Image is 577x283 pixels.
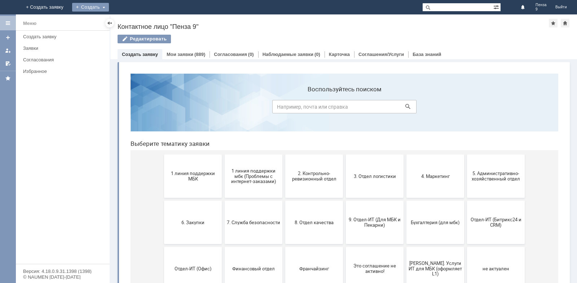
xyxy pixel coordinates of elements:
[282,133,339,176] button: Бухгалтерия (для мбк)
[23,45,105,51] div: Заявки
[221,133,279,176] button: 9. Отдел-ИТ (Для МБК и Пекарни)
[23,19,36,28] div: Меню
[284,192,337,209] span: [PERSON_NAME]. Услуги ИТ для МБК (оформляет L1)
[263,52,313,57] a: Наблюдаемые заявки
[2,45,14,56] a: Мои заявки
[102,152,155,157] span: 7. Служба безопасности
[194,52,205,57] div: (889)
[344,149,398,160] span: Отдел-ИТ (Битрикс24 и CRM)
[342,87,400,130] button: 5. Административно-хозяйственный отдел
[167,52,193,57] a: Мои заявки
[282,179,339,222] button: [PERSON_NAME]. Услуги ИТ для МБК (оформляет L1)
[493,3,501,10] span: Расширенный поиск
[20,54,108,65] a: Согласования
[147,32,292,45] input: Например, почта или справка
[23,69,97,74] div: Избранное
[20,31,108,42] a: Создать заявку
[314,52,320,57] div: (0)
[6,72,433,79] header: Выберите тематику заявки
[102,198,155,203] span: Финансовый отдел
[284,105,337,111] span: 4. Маркетинг
[23,275,102,279] div: © NAUMEN [DATE]-[DATE]
[100,133,158,176] button: 7. Служба безопасности
[223,149,277,160] span: 9. Отдел-ИТ (Для МБК и Пекарни)
[221,87,279,130] button: 3. Отдел логистики
[549,19,558,27] div: Добавить в избранное
[344,198,398,203] span: не актуален
[282,87,339,130] button: 4. Маркетинг
[536,7,547,12] span: 9
[284,152,337,157] span: Бухгалтерия (для мбк)
[160,133,218,176] button: 8. Отдел качества
[342,179,400,222] button: не актуален
[223,195,277,206] span: Это соглашение не активно!
[100,87,158,130] button: 1 линия поддержки мбк (Проблемы с интернет-заказами)
[214,52,247,57] a: Согласования
[221,179,279,222] button: Это соглашение не активно!
[413,52,441,57] a: База знаний
[23,269,102,274] div: Версия: 4.18.0.9.31.1398 (1398)
[329,52,350,57] a: Карточка
[39,133,97,176] button: 6. Закупки
[41,198,95,203] span: Отдел-ИТ (Офис)
[163,198,216,203] span: Франчайзинг
[23,34,105,39] div: Создать заявку
[39,87,97,130] button: 1 линия поддержки МБК
[118,23,549,30] div: Контактное лицо "Пенза 9"
[39,179,97,222] button: Отдел-ИТ (Офис)
[223,105,277,111] span: 3. Отдел логистики
[102,100,155,116] span: 1 линия поддержки мбк (Проблемы с интернет-заказами)
[72,3,109,12] div: Создать
[2,32,14,43] a: Создать заявку
[147,18,292,25] label: Воспользуйтесь поиском
[41,103,95,114] span: 1 линия поддержки МБК
[20,43,108,54] a: Заявки
[536,3,547,7] span: Пенза
[248,52,254,57] div: (0)
[163,152,216,157] span: 8. Отдел качества
[160,179,218,222] button: Франчайзинг
[2,58,14,69] a: Мои согласования
[41,152,95,157] span: 6. Закупки
[122,52,158,57] a: Создать заявку
[358,52,404,57] a: Соглашения/Услуги
[163,103,216,114] span: 2. Контрольно-ревизионный отдел
[561,19,569,27] div: Сделать домашней страницей
[344,103,398,114] span: 5. Административно-хозяйственный отдел
[342,133,400,176] button: Отдел-ИТ (Битрикс24 и CRM)
[100,179,158,222] button: Финансовый отдел
[105,19,114,27] div: Скрыть меню
[23,57,105,62] div: Согласования
[160,87,218,130] button: 2. Контрольно-ревизионный отдел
